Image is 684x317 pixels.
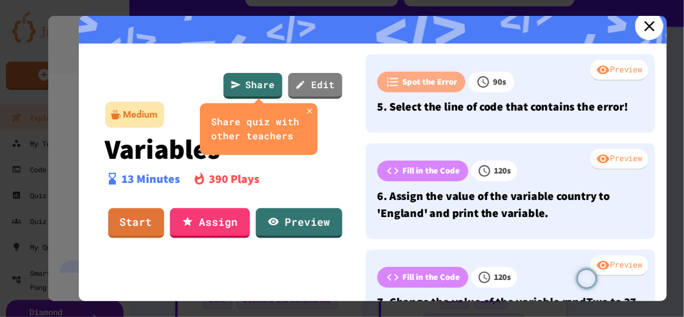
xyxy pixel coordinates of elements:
div: Share quiz with other teachers [212,115,306,143]
p: 13 Minutes [122,170,181,188]
p: 6. Assign the value of the variable country to 'England' and print the variable. [377,187,643,222]
button: close [302,104,317,118]
a: Assign [170,208,250,238]
p: 120 s [494,165,511,178]
a: Share [223,73,282,99]
p: Fill in the Code [402,165,459,178]
div: Preview [590,60,648,81]
a: Start [108,208,164,238]
p: Spot the Error [402,75,456,88]
div: Preview [590,255,648,276]
p: 390 Plays [209,170,260,188]
p: 5. Select the line of code that contains the error! [377,98,643,115]
div: Preview [590,149,648,170]
a: Edit [288,73,342,99]
p: Variables [105,134,343,164]
p: 120 s [494,271,511,284]
p: Fill in the Code [402,271,459,284]
p: 90 s [493,75,506,88]
a: Preview [256,208,342,238]
div: Medium [124,108,158,122]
